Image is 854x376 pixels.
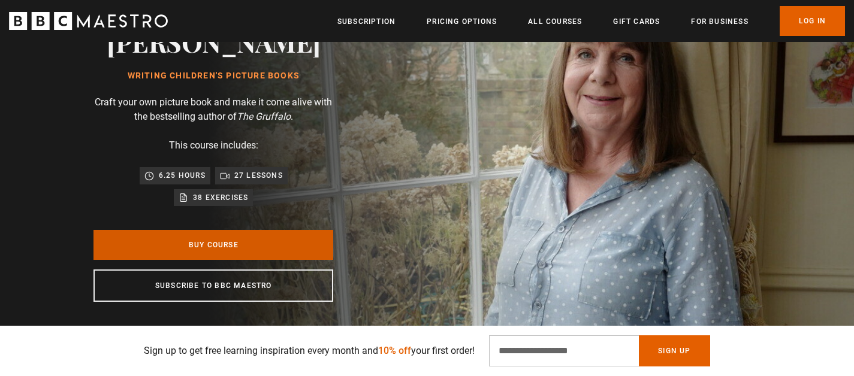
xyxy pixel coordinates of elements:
[337,6,845,36] nav: Primary
[613,16,660,28] a: Gift Cards
[107,26,321,57] h2: [PERSON_NAME]
[427,16,497,28] a: Pricing Options
[159,169,206,181] p: 6.25 hours
[93,230,333,260] a: Buy Course
[337,16,396,28] a: Subscription
[169,138,258,153] p: This course includes:
[93,269,333,302] a: Subscribe to BBC Maestro
[234,169,283,181] p: 27 lessons
[528,16,582,28] a: All Courses
[691,16,748,28] a: For business
[193,192,248,204] p: 38 exercises
[237,111,291,122] i: The Gruffalo
[144,344,475,358] p: Sign up to get free learning inspiration every month and your first order!
[107,71,321,81] h1: Writing Children's Picture Books
[93,95,333,124] p: Craft your own picture book and make it come alive with the bestselling author of .
[378,345,411,356] span: 10% off
[639,335,710,366] button: Sign Up
[9,12,168,30] svg: BBC Maestro
[780,6,845,36] a: Log In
